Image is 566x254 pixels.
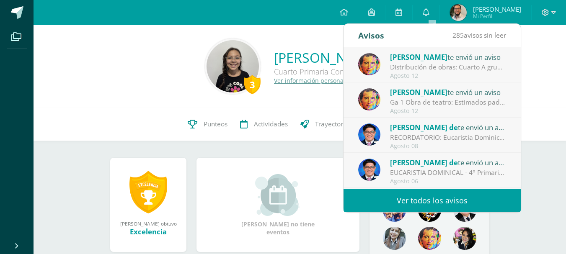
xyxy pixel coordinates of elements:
[390,52,447,62] span: [PERSON_NAME]
[473,13,521,20] span: Mi Perfil
[236,174,320,236] div: [PERSON_NAME] no tiene eventos
[244,75,261,94] div: 3
[234,108,294,141] a: Actividades
[358,88,380,110] img: 49d5a75e1ce6d2edc12003b83b1ef316.png
[274,49,395,67] a: [PERSON_NAME]
[390,143,507,150] div: Agosto 08
[119,227,178,236] div: Excelencia
[418,227,441,250] img: 2f956a6dd2c7db1a1667ddb66e3307b6.png
[390,168,507,177] div: EUCARISTIA DOMINICAL - 4° Primaria- Signo de la Biblia: Saludos cordiales. Gusto en saludarles. P...
[255,174,301,216] img: event_small.png
[204,120,227,128] span: Punteos
[390,133,507,142] div: RECORDATORIO: Eucaristia Dominical - Signo de la Biblia.: Saludos cordiales Padres de Familia. Co...
[390,108,507,115] div: Agosto 12
[274,77,350,85] a: Ver información personal...
[390,157,507,168] div: te envió un aviso
[119,220,178,227] div: [PERSON_NAME] obtuvo
[344,189,521,212] a: Ver todos los avisos
[390,51,507,62] div: te envió un aviso
[450,4,467,21] img: 036ebe47f50e8d6578f55f19aaa978d8.png
[390,72,507,80] div: Agosto 12
[390,87,447,97] span: [PERSON_NAME]
[390,123,458,132] span: [PERSON_NAME] de
[207,40,259,92] img: 8bed570dd562d3ef7938db44f970461b.png
[315,120,349,128] span: Trayectoria
[390,158,458,167] span: [PERSON_NAME] de
[390,178,507,185] div: Agosto 06
[473,5,521,13] span: [PERSON_NAME]
[358,24,384,47] div: Avisos
[383,227,406,250] img: 45bd7986b8947ad7e5894cbc9b781108.png
[390,97,507,107] div: Ga 1 Obra de teatro: Estimados padres de familia Es un placer saludarlos. Adjunto la información ...
[390,122,507,133] div: te envió un aviso
[181,108,234,141] a: Punteos
[294,108,355,141] a: Trayectoria
[452,31,506,40] span: avisos sin leer
[390,62,507,72] div: Distribución de obras: Cuarto A grupo 1: pastorela grupo 2: los fantasmas de Scrooge Cuarto B gru...
[453,227,476,250] img: ddcb7e3f3dd5693f9a3e043a79a89297.png
[358,53,380,75] img: 49d5a75e1ce6d2edc12003b83b1ef316.png
[358,123,380,146] img: 038ac9c5e6207f3bea702a86cda391b3.png
[254,120,288,128] span: Actividades
[452,31,464,40] span: 285
[390,87,507,97] div: te envió un aviso
[358,159,380,181] img: 038ac9c5e6207f3bea702a86cda391b3.png
[274,67,395,77] div: Cuarto Primaria Complementaria C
